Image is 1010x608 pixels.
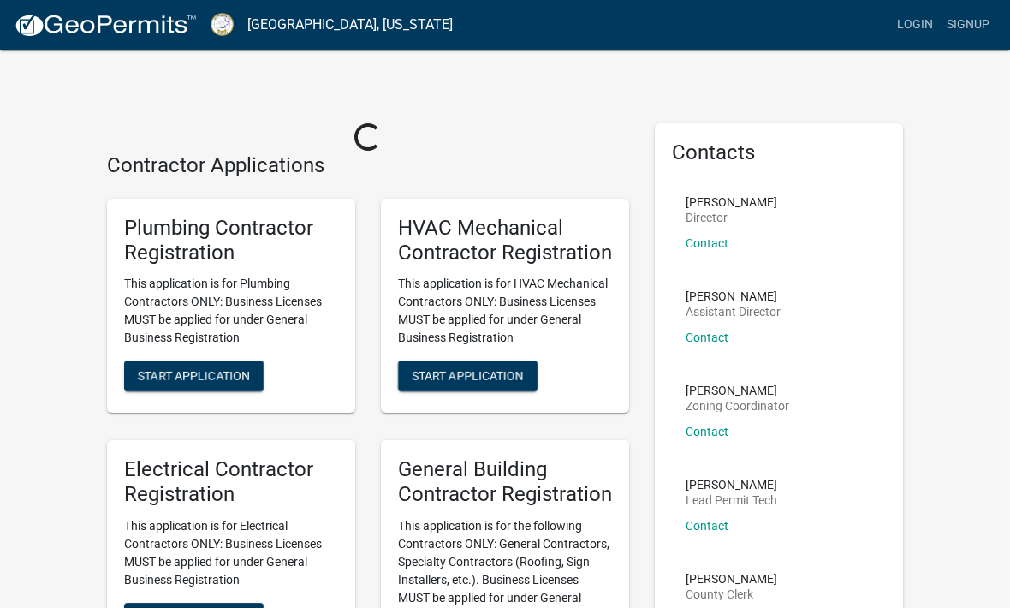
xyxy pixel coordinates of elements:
h5: Electrical Contractor Registration [124,457,338,507]
p: Assistant Director [686,306,781,318]
a: [GEOGRAPHIC_DATA], [US_STATE] [247,10,453,39]
p: This application is for Plumbing Contractors ONLY: Business Licenses MUST be applied for under Ge... [124,275,338,347]
a: Contact [686,331,728,344]
p: Director [686,212,777,224]
p: This application is for Electrical Contractors ONLY: Business Licenses MUST be applied for under ... [124,517,338,589]
button: Start Application [398,361,538,391]
p: [PERSON_NAME] [686,290,781,302]
p: [PERSON_NAME] [686,479,777,491]
a: Contact [686,425,728,438]
h5: General Building Contractor Registration [398,457,612,507]
span: Start Application [412,369,524,383]
h5: Contacts [672,140,886,165]
h5: Plumbing Contractor Registration [124,216,338,265]
a: Contact [686,236,728,250]
p: County Clerk [686,588,777,600]
a: Signup [940,9,996,41]
p: [PERSON_NAME] [686,384,789,396]
img: Putnam County, Georgia [211,13,234,36]
h5: HVAC Mechanical Contractor Registration [398,216,612,265]
p: Zoning Coordinator [686,400,789,412]
p: [PERSON_NAME] [686,573,777,585]
p: [PERSON_NAME] [686,196,777,208]
h4: Contractor Applications [107,153,629,178]
p: This application is for HVAC Mechanical Contractors ONLY: Business Licenses MUST be applied for u... [398,275,612,347]
button: Start Application [124,361,264,391]
span: Start Application [138,369,250,383]
a: Login [890,9,940,41]
p: Lead Permit Tech [686,494,777,506]
a: Contact [686,519,728,533]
